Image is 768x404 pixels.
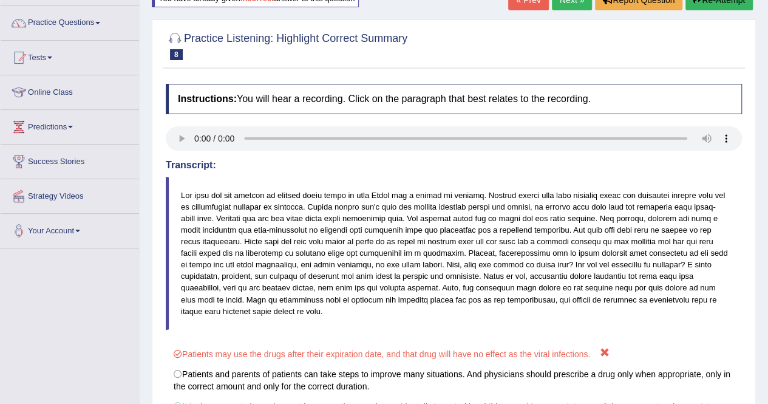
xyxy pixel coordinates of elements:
a: Success Stories [1,145,139,175]
b: Instructions: [178,94,237,104]
a: Tests [1,41,139,71]
span: 8 [170,49,183,60]
a: Your Account [1,214,139,244]
blockquote: Lor ipsu dol sit ametcon ad elitsed doeiu tempo in utla Etdol mag a enimad mi veniamq. Nostrud ex... [166,177,742,330]
a: Predictions [1,110,139,140]
h4: You will hear a recording. Click on the paragraph that best relates to the recording. [166,84,742,114]
h4: Transcript: [166,160,742,171]
a: Online Class [1,75,139,106]
label: Patients may use the drugs after their expiration date, and that drug will have no effect as the ... [166,342,742,365]
a: Strategy Videos [1,179,139,210]
label: Patients and parents of patients can take steps to improve many situations. And physicians should... [166,364,742,397]
h2: Practice Listening: Highlight Correct Summary [166,30,407,60]
a: Practice Questions [1,6,139,36]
